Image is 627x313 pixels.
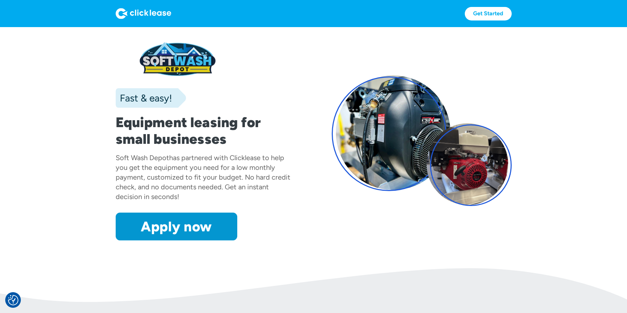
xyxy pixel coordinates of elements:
[116,154,169,162] div: Soft Wash Depot
[116,213,237,240] a: Apply now
[8,295,18,305] button: Consent Preferences
[8,295,18,305] img: Revisit consent button
[116,114,296,147] h1: Equipment leasing for small businesses
[116,91,172,105] div: Fast & easy!
[116,8,171,19] img: Logo
[116,154,290,201] div: has partnered with Clicklease to help you get the equipment you need for a low monthly payment, c...
[465,7,512,20] a: Get Started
